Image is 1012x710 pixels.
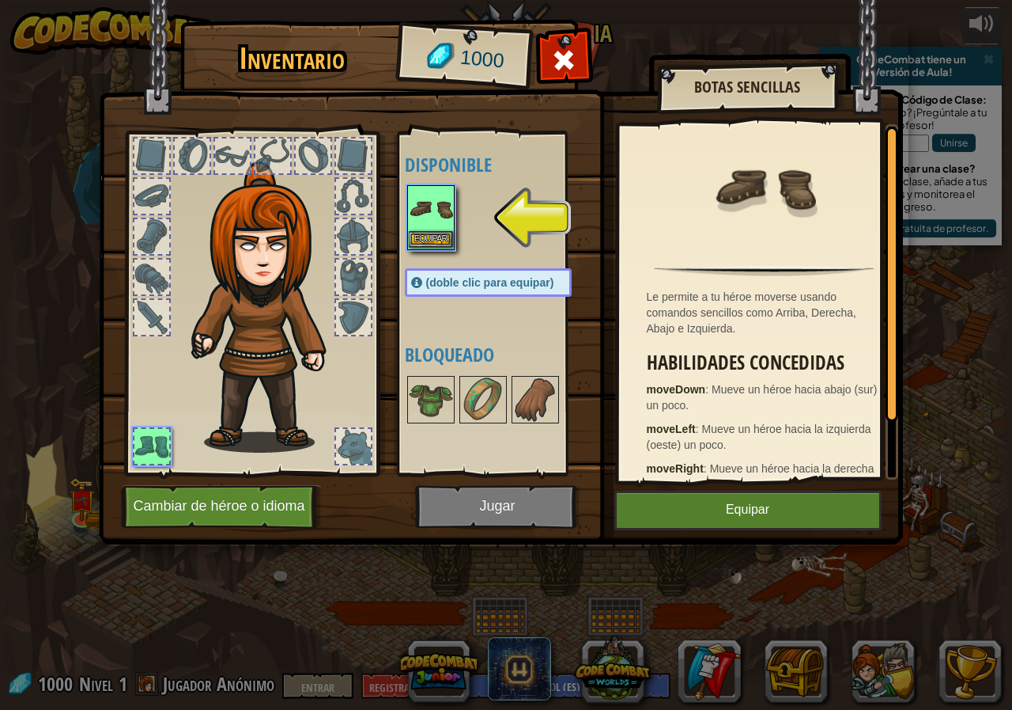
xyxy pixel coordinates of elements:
[696,423,699,435] font: :
[461,378,505,422] img: portrait.png
[654,266,874,276] img: hr.png
[647,423,696,435] font: moveLeft
[694,76,800,97] font: Botas sencillas
[459,46,504,72] font: 1000
[409,231,453,248] button: Equipar
[647,383,878,412] font: Mueve un héroe hacia abajo (sur) un poco.
[647,290,856,335] font: Le permite a tu héroe moverse usando comandos sencillos como Arriba, Derecha, Abajo e Izquierda.
[704,462,707,475] font: :
[239,37,345,78] font: Inventario
[647,462,704,475] font: moveRight
[513,378,557,422] img: portrait.png
[184,161,354,453] img: hair_f2.png
[409,378,453,422] img: portrait.png
[647,383,706,396] font: moveDown
[647,423,871,451] font: Mueve un héroe hacia la izquierda (oeste) un poco.
[647,349,844,376] font: Habilidades concedidas
[121,485,322,529] button: Cambiar de héroe o idioma
[713,136,816,239] img: portrait.png
[614,491,882,530] button: Equipar
[426,276,554,289] font: (doble clic para equipar)
[647,462,874,491] font: Mueve un héroe hacia la derecha (este) un poco.
[705,383,708,396] font: :
[133,499,304,514] font: Cambiar de héroe o idioma
[409,187,453,231] img: portrait.png
[726,503,769,517] font: Equipar
[405,152,492,177] font: Disponible
[414,234,447,244] font: Equipar
[405,342,494,367] font: Bloqueado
